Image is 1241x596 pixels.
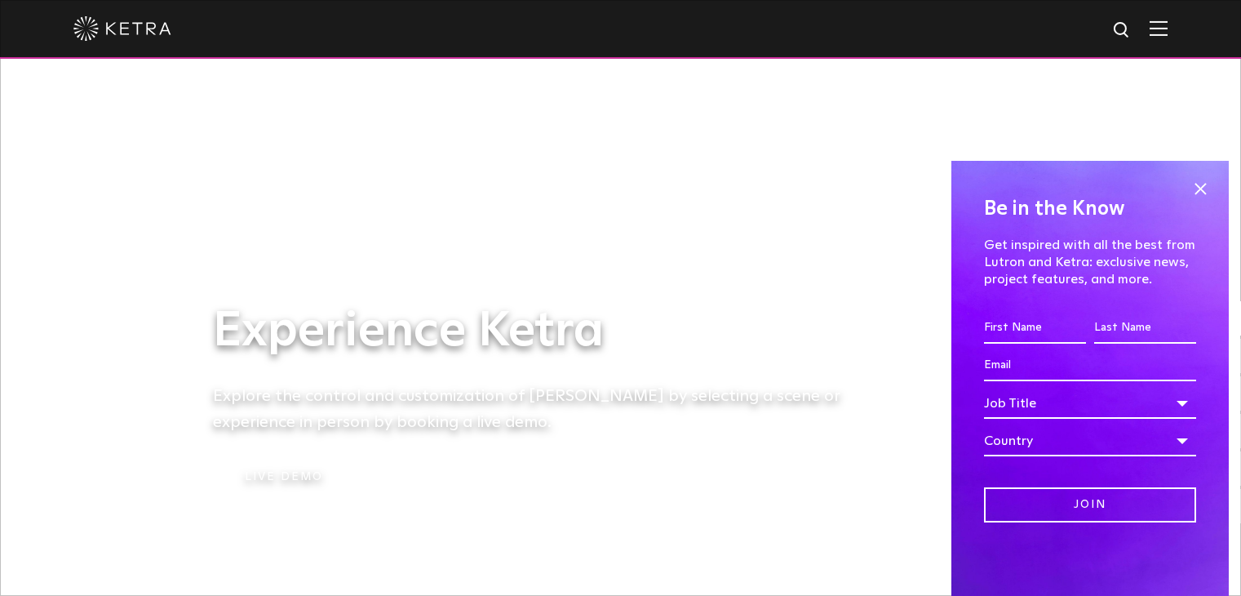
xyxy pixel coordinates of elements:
[984,237,1196,287] p: Get inspired with all the best from Lutron and Ketra: exclusive news, project features, and more.
[1112,20,1132,41] img: search icon
[1094,313,1196,344] input: Last Name
[984,487,1196,523] input: Join
[984,425,1196,456] div: Country
[213,305,866,358] h1: Experience Ketra
[984,313,1086,344] input: First Name
[73,16,171,41] img: ketra-logo-2019-white
[984,388,1196,419] div: Job Title
[213,460,356,495] a: Live Demo
[984,193,1196,225] h4: Be in the Know
[213,383,866,435] h5: Explore the control and customization of [PERSON_NAME] by selecting a scene or experience in pers...
[1150,20,1168,36] img: Hamburger%20Nav.svg
[984,350,1196,381] input: Email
